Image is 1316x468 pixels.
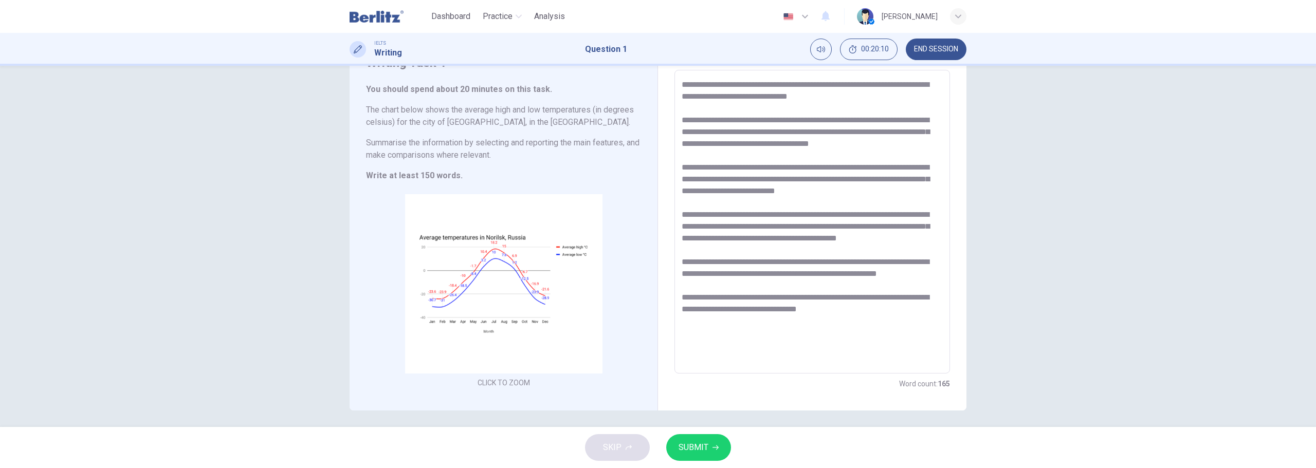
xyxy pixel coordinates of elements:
[840,39,898,60] button: 00:20:10
[938,380,950,388] strong: 165
[366,104,641,128] h6: The chart below shows the average high and low temperatures (in degrees celsius) for the city of ...
[366,83,641,96] h6: You should spend about 20 minutes on this task.
[666,434,731,461] button: SUBMIT
[914,45,958,53] span: END SESSION
[882,10,938,23] div: [PERSON_NAME]
[350,6,427,27] a: Berlitz Latam logo
[427,7,474,26] button: Dashboard
[374,40,386,47] span: IELTS
[679,440,708,455] span: SUBMIT
[350,6,404,27] img: Berlitz Latam logo
[899,378,950,390] h6: Word count :
[782,13,795,21] img: en
[857,8,873,25] img: Profile picture
[530,7,569,26] button: Analysis
[366,171,463,180] strong: Write at least 150 words.
[479,7,526,26] button: Practice
[483,10,513,23] span: Practice
[366,137,641,161] h6: Summarise the information by selecting and reporting the main features, and make comparisons wher...
[585,43,627,55] h1: Question 1
[810,39,832,60] div: Mute
[861,45,889,53] span: 00:20:10
[431,10,470,23] span: Dashboard
[534,10,565,23] span: Analysis
[374,47,402,59] h1: Writing
[840,39,898,60] div: Hide
[906,39,966,60] button: END SESSION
